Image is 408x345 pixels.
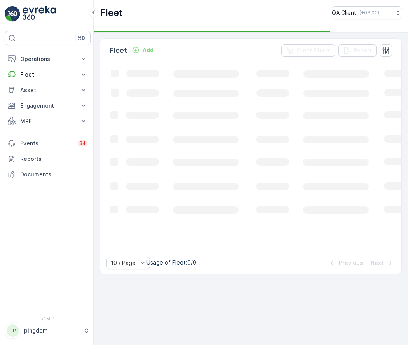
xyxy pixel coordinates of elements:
[5,98,91,113] button: Engagement
[20,117,75,125] p: MRF
[5,51,91,67] button: Operations
[20,155,87,163] p: Reports
[20,86,75,94] p: Asset
[370,258,395,268] button: Next
[24,327,80,335] p: pingdom
[5,322,91,339] button: PPpingdom
[359,10,379,16] p: ( +03:00 )
[23,6,56,22] img: logo_light-DOdMpM7g.png
[20,55,75,63] p: Operations
[332,9,356,17] p: QA Client
[7,324,19,337] div: PP
[143,46,153,54] p: Add
[5,136,91,151] a: Events34
[20,171,87,178] p: Documents
[281,44,335,57] button: Clear Filters
[129,45,157,55] button: Add
[371,259,384,267] p: Next
[338,44,377,57] button: Export
[297,47,331,54] p: Clear Filters
[5,151,91,167] a: Reports
[5,6,20,22] img: logo
[110,45,127,56] p: Fleet
[5,67,91,82] button: Fleet
[5,113,91,129] button: MRF
[5,82,91,98] button: Asset
[354,47,372,54] p: Export
[146,259,196,267] p: Usage of Fleet : 0/0
[79,140,86,146] p: 34
[100,7,123,19] p: Fleet
[327,258,364,268] button: Previous
[5,316,91,321] span: v 1.50.1
[20,102,75,110] p: Engagement
[20,139,73,147] p: Events
[20,71,75,78] p: Fleet
[332,6,402,19] button: QA Client(+03:00)
[339,259,363,267] p: Previous
[5,167,91,182] a: Documents
[77,35,85,41] p: ⌘B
